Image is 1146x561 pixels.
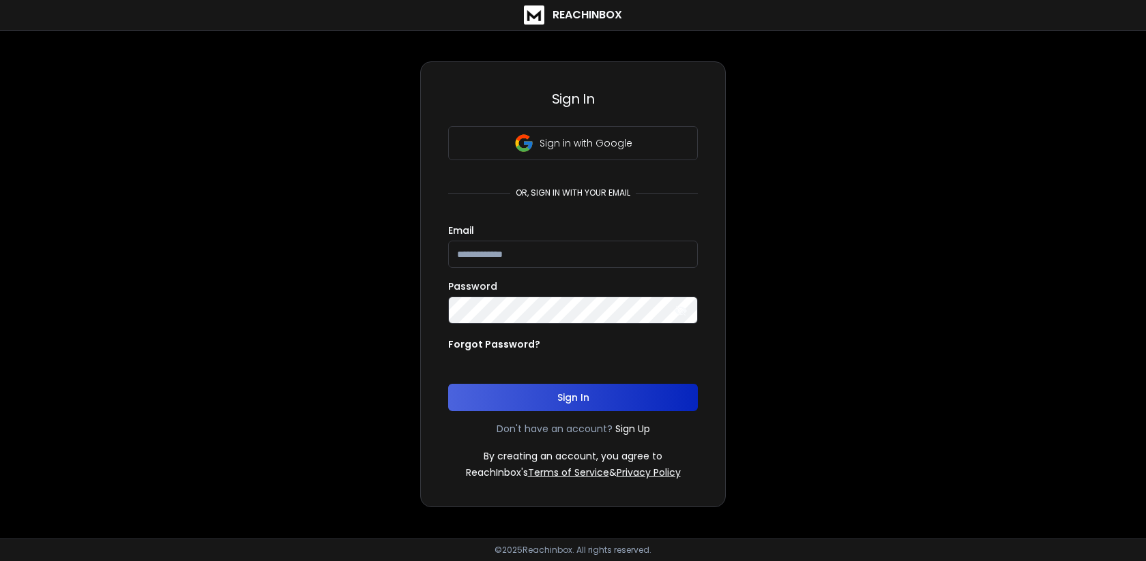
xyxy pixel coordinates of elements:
p: Sign in with Google [540,136,632,150]
img: logo [524,5,544,25]
label: Password [448,282,497,291]
a: ReachInbox [524,5,622,25]
button: Sign In [448,384,698,411]
button: Sign in with Google [448,126,698,160]
p: By creating an account, you agree to [484,449,662,463]
h1: ReachInbox [553,7,622,23]
p: Forgot Password? [448,337,540,351]
label: Email [448,226,474,235]
p: © 2025 Reachinbox. All rights reserved. [495,545,651,556]
a: Terms of Service [528,466,609,479]
h3: Sign In [448,89,698,108]
a: Sign Up [615,422,650,436]
p: Don't have an account? [497,422,613,436]
p: or, sign in with your email [510,187,636,198]
a: Privacy Policy [617,466,681,479]
p: ReachInbox's & [466,466,681,479]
